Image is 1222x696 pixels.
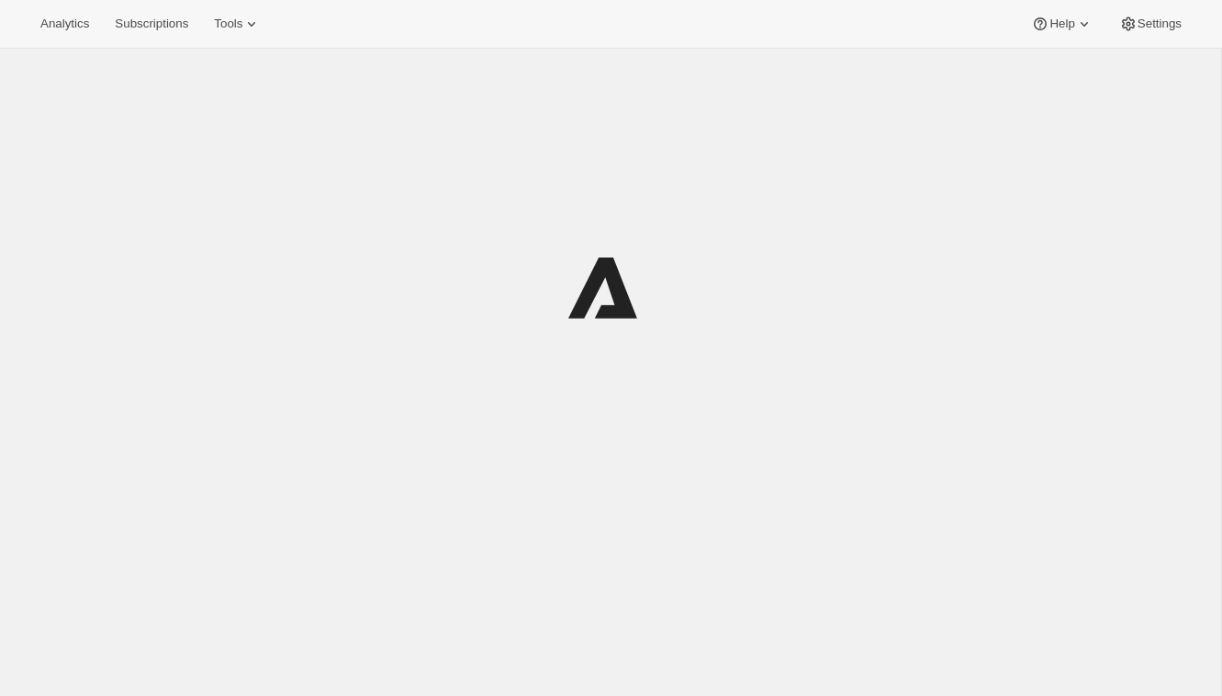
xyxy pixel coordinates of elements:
[214,17,242,31] span: Tools
[203,11,272,37] button: Tools
[115,17,188,31] span: Subscriptions
[29,11,100,37] button: Analytics
[104,11,199,37] button: Subscriptions
[1138,17,1182,31] span: Settings
[40,17,89,31] span: Analytics
[1108,11,1193,37] button: Settings
[1020,11,1104,37] button: Help
[1049,17,1074,31] span: Help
